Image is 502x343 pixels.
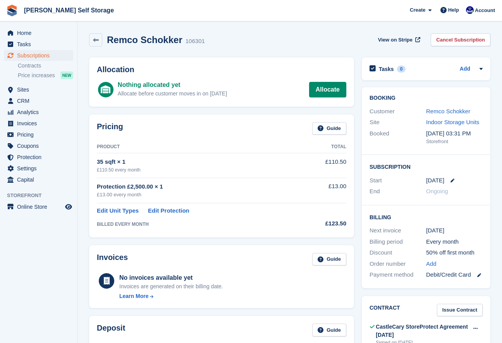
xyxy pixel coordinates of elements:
[426,176,444,185] time: 2025-09-10 00:00:00 UTC
[4,107,73,118] a: menu
[17,129,64,140] span: Pricing
[370,95,483,101] h2: Booking
[4,118,73,129] a: menu
[97,166,300,173] div: £110.50 every month
[17,174,64,185] span: Capital
[4,163,73,174] a: menu
[426,260,437,269] a: Add
[17,28,64,38] span: Home
[370,260,426,269] div: Order number
[426,188,448,194] span: Ongoing
[397,66,406,73] div: 0
[64,202,73,211] a: Preview store
[300,178,346,203] td: £13.00
[97,253,128,266] h2: Invoices
[4,28,73,38] a: menu
[370,176,426,185] div: Start
[17,95,64,106] span: CRM
[426,129,483,138] div: [DATE] 03:31 PM
[17,163,64,174] span: Settings
[4,39,73,50] a: menu
[370,129,426,146] div: Booked
[426,248,483,257] div: 50% off first month
[6,5,18,16] img: stora-icon-8386f47178a22dfd0bd8f6a31ec36ba5ce8667c1dd55bd0f319d3a0aa187defe.svg
[18,62,73,69] a: Contracts
[370,304,400,317] h2: Contract
[7,192,77,199] span: Storefront
[118,90,227,98] div: Allocate before customer moves in on [DATE]
[460,65,470,74] a: Add
[97,65,346,74] h2: Allocation
[375,33,422,46] a: View on Stripe
[475,7,495,14] span: Account
[4,84,73,95] a: menu
[4,140,73,151] a: menu
[21,4,117,17] a: [PERSON_NAME] Self Storage
[466,6,474,14] img: Justin Farthing
[312,122,346,135] a: Guide
[119,292,148,300] div: Learn More
[379,66,394,73] h2: Tasks
[97,221,300,228] div: BILLED EVERY MONTH
[107,35,182,45] h2: Remco Schokker
[118,80,227,90] div: Nothing allocated yet
[17,107,64,118] span: Analytics
[17,50,64,61] span: Subscriptions
[410,6,425,14] span: Create
[97,191,300,199] div: £13.00 every month
[97,141,300,153] th: Product
[119,292,223,300] a: Learn More
[426,108,470,114] a: Remco Schokker
[17,39,64,50] span: Tasks
[300,219,346,228] div: £123.50
[426,270,483,279] div: Debit/Credit Card
[97,324,125,336] h2: Deposit
[17,84,64,95] span: Sites
[4,174,73,185] a: menu
[97,206,139,215] a: Edit Unit Types
[186,37,205,46] div: 106301
[17,140,64,151] span: Coupons
[4,50,73,61] a: menu
[4,201,73,212] a: menu
[97,158,300,166] div: 35 sqft × 1
[370,270,426,279] div: Payment method
[426,119,480,125] a: Indoor Storage Units
[60,71,73,79] div: NEW
[370,118,426,127] div: Site
[300,141,346,153] th: Total
[376,323,468,339] div: CastleCary StoreProtect Agreement [DATE]
[312,324,346,336] a: Guide
[378,36,413,44] span: View on Stripe
[17,201,64,212] span: Online Store
[370,187,426,196] div: End
[4,152,73,163] a: menu
[17,152,64,163] span: Protection
[312,253,346,266] a: Guide
[370,213,483,221] h2: Billing
[18,71,73,80] a: Price increases NEW
[148,206,189,215] a: Edit Protection
[18,72,55,79] span: Price increases
[300,153,346,178] td: £110.50
[97,182,300,191] div: Protection £2,500.00 × 1
[370,248,426,257] div: Discount
[370,107,426,116] div: Customer
[4,129,73,140] a: menu
[448,6,459,14] span: Help
[426,237,483,246] div: Every month
[309,82,346,97] a: Allocate
[437,304,483,317] a: Issue Contract
[119,273,223,282] div: No invoices available yet
[370,163,483,170] h2: Subscription
[370,226,426,235] div: Next invoice
[17,118,64,129] span: Invoices
[426,226,483,235] div: [DATE]
[370,237,426,246] div: Billing period
[431,33,490,46] a: Cancel Subscription
[119,282,223,291] div: Invoices are generated on their billing date.
[97,122,123,135] h2: Pricing
[4,95,73,106] a: menu
[426,138,483,146] div: Storefront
